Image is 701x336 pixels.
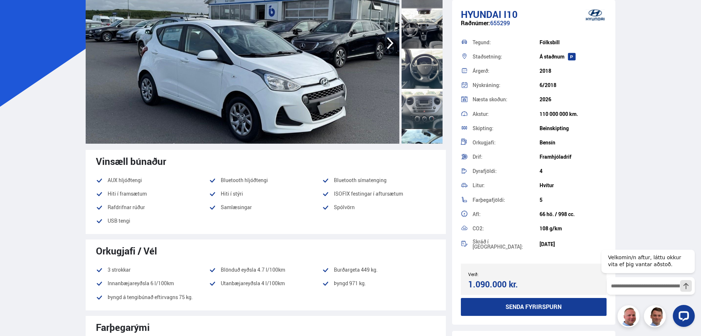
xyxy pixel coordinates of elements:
[596,236,698,333] iframe: LiveChat chat widget
[209,265,322,274] li: Blönduð eyðsla 4.7 l/100km
[540,211,607,217] div: 66 hö. / 998 cc.
[322,189,435,198] li: ISOFIX festingar í aftursætum
[473,183,540,188] div: Litur:
[96,279,209,288] li: Innanbæjareyðsla 6 l/100km
[473,68,540,73] div: Árgerð:
[96,176,209,185] li: AUX hljóðtengi
[96,265,209,274] li: 3 strokkar
[96,245,436,256] div: Orkugjafi / Vél
[209,176,322,185] li: Bluetooth hljóðtengi
[96,216,209,225] li: USB tengi
[96,203,209,212] li: Rafdrifnar rúður
[461,19,490,27] span: Raðnúmer:
[461,20,607,34] div: 655299
[473,40,540,45] div: Tegund:
[540,68,607,74] div: 2018
[540,241,607,247] div: [DATE]
[209,279,322,288] li: Utanbæjareyðsla 4 l/100km
[473,197,540,203] div: Farþegafjöldi:
[322,203,435,212] li: Spólvörn
[473,83,540,88] div: Nýskráning:
[468,272,534,277] div: Verð:
[540,168,607,174] div: 4
[96,189,209,198] li: Hiti í framsætum
[209,189,322,198] li: Hiti í stýri
[461,8,501,21] span: Hyundai
[540,82,607,88] div: 6/2018
[473,97,540,102] div: Næsta skoðun:
[473,126,540,131] div: Skipting:
[540,197,607,203] div: 5
[96,322,436,333] div: Farþegarými
[468,279,532,289] div: 1.090.000 kr.
[540,39,607,45] div: Fólksbíll
[540,182,607,188] div: Hvítur
[581,4,610,26] img: brand logo
[473,154,540,159] div: Drif:
[473,140,540,145] div: Orkugjafi:
[473,54,540,59] div: Staðsetning:
[504,8,518,21] span: i10
[540,140,607,146] div: Bensín
[322,265,435,274] li: Burðargeta 449 kg.
[209,203,322,212] li: Samlæsingar
[322,279,435,288] li: Þyngd 971 kg.
[461,298,607,316] button: Senda fyrirspurn
[473,169,540,174] div: Dyrafjöldi:
[540,54,607,60] div: Á staðnum
[540,154,607,160] div: Framhjóladrif
[540,97,607,102] div: 2026
[322,176,435,185] li: Bluetooth símatenging
[473,226,540,231] div: CO2:
[540,125,607,131] div: Beinskipting
[96,156,436,167] div: Vinsæll búnaður
[473,112,540,117] div: Akstur:
[473,212,540,217] div: Afl:
[540,111,607,117] div: 110 000 000 km.
[473,239,540,249] div: Skráð í [GEOGRAPHIC_DATA]:
[540,226,607,231] div: 108 g/km
[96,293,209,302] li: Þyngd á tengibúnað eftirvagns 75 kg.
